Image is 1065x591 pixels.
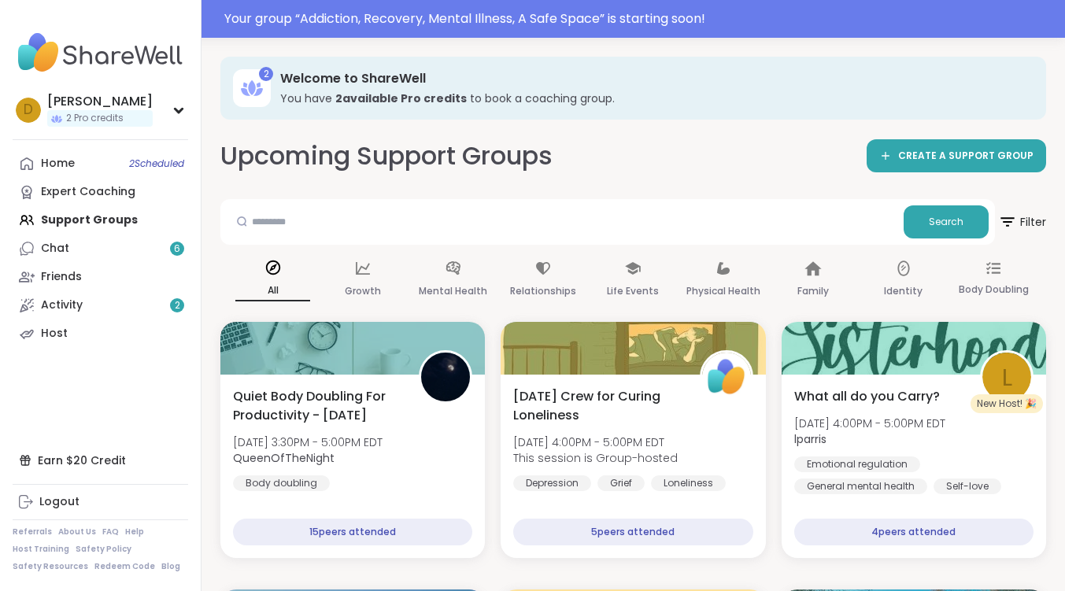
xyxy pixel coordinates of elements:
[41,326,68,342] div: Host
[41,184,135,200] div: Expert Coaching
[651,475,726,491] div: Loneliness
[513,434,678,450] span: [DATE] 4:00PM - 5:00PM EDT
[898,150,1034,163] span: CREATE A SUPPORT GROUP
[13,446,188,475] div: Earn $20 Credit
[47,93,153,110] div: [PERSON_NAME]
[235,281,310,301] p: All
[280,90,1024,106] h3: You have to book a coaching group.
[702,353,751,401] img: ShareWell
[41,156,75,172] div: Home
[175,299,180,312] span: 2
[998,203,1046,241] span: Filter
[233,387,401,425] span: Quiet Body Doubling For Productivity - [DATE]
[13,263,188,291] a: Friends
[13,488,188,516] a: Logout
[102,526,119,537] a: FAQ
[233,519,472,545] div: 15 peers attended
[1002,359,1012,396] span: l
[686,282,760,301] p: Physical Health
[24,100,33,120] span: D
[13,150,188,178] a: Home2Scheduled
[419,282,487,301] p: Mental Health
[794,478,927,494] div: General mental health
[998,199,1046,245] button: Filter
[161,561,180,572] a: Blog
[513,519,753,545] div: 5 peers attended
[41,297,83,313] div: Activity
[174,242,180,256] span: 6
[233,475,330,491] div: Body doubling
[41,241,69,257] div: Chat
[66,112,124,125] span: 2 Pro credits
[513,450,678,466] span: This session is Group-hosted
[797,282,829,301] p: Family
[224,9,1056,28] div: Your group “ Addiction, Recovery, Mental Illness, A Safe Space ” is starting soon!
[13,561,88,572] a: Safety Resources
[513,387,682,425] span: [DATE] Crew for Curing Loneliness
[13,544,69,555] a: Host Training
[220,139,553,174] h2: Upcoming Support Groups
[345,282,381,301] p: Growth
[76,544,131,555] a: Safety Policy
[794,431,826,447] b: lparris
[259,67,273,81] div: 2
[794,387,940,406] span: What all do you Carry?
[94,561,155,572] a: Redeem Code
[971,394,1043,413] div: New Host! 🎉
[13,526,52,537] a: Referrals
[13,320,188,348] a: Host
[13,291,188,320] a: Activity2
[597,475,645,491] div: Grief
[510,282,576,301] p: Relationships
[129,157,184,170] span: 2 Scheduled
[934,478,1001,494] div: Self-love
[335,90,467,106] b: 2 available Pro credit s
[233,434,383,450] span: [DATE] 3:30PM - 5:00PM EDT
[233,450,335,466] b: QueenOfTheNight
[39,494,80,510] div: Logout
[13,178,188,206] a: Expert Coaching
[607,282,659,301] p: Life Events
[794,456,920,472] div: Emotional regulation
[884,282,923,301] p: Identity
[41,269,82,285] div: Friends
[13,235,188,263] a: Chat6
[280,70,1024,87] h3: Welcome to ShareWell
[929,215,963,229] span: Search
[58,526,96,537] a: About Us
[794,416,945,431] span: [DATE] 4:00PM - 5:00PM EDT
[959,280,1029,299] p: Body Doubling
[513,475,591,491] div: Depression
[421,353,470,401] img: QueenOfTheNight
[13,25,188,80] img: ShareWell Nav Logo
[867,139,1046,172] a: CREATE A SUPPORT GROUP
[794,519,1034,545] div: 4 peers attended
[904,205,989,238] button: Search
[125,526,144,537] a: Help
